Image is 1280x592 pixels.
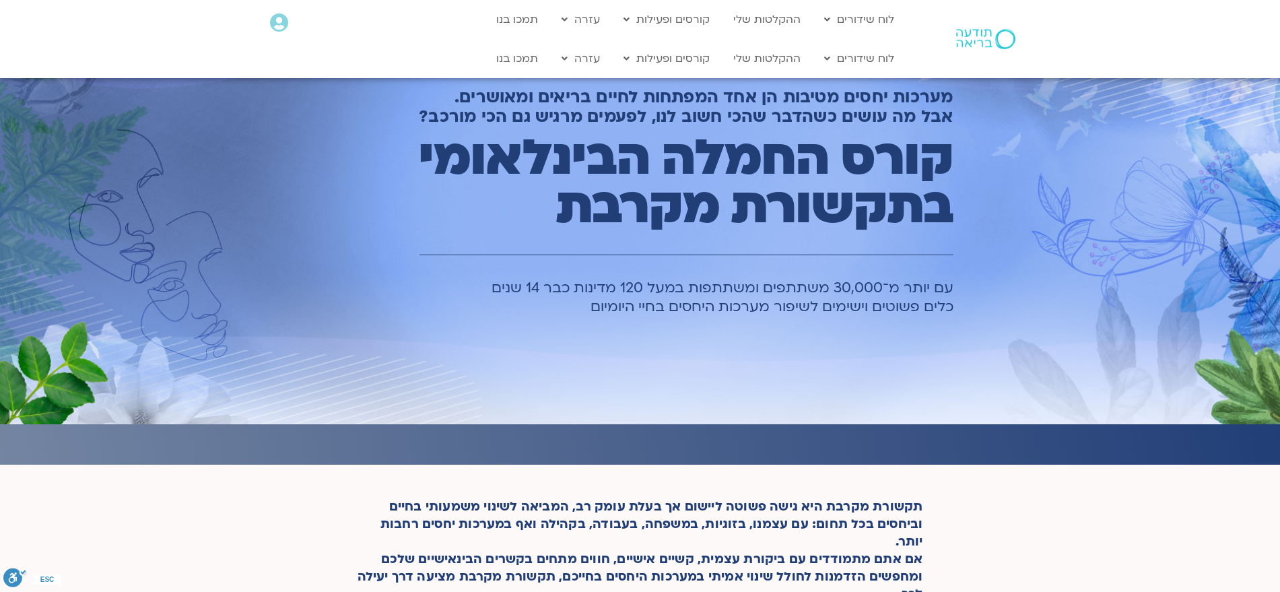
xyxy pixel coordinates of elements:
a: ההקלטות שלי [727,46,807,71]
a: לוח שידורים [817,46,901,71]
a: קורסים ופעילות [617,7,716,32]
img: תודעה בריאה [956,29,1015,49]
h1: קורס החמלה הבינלאומי בתקשורת מקרבת​ [359,134,953,231]
a: לוח שידורים [817,7,901,32]
a: עזרה [555,7,607,32]
a: עזרה [555,46,607,71]
h1: עם יותר מ־30,000 משתתפים ומשתתפות במעל 120 מדינות כבר 14 שנים כלים פשוטים וישימים לשיפור מערכות ה... [359,279,953,317]
h2: מערכות יחסים מטיבות הן אחד המפתחות לחיים בריאים ומאושרים. אבל מה עושים כשהדבר שהכי חשוב לנו, לפעמ... [359,88,953,127]
a: תמכו בנו [490,46,545,71]
a: קורסים ופעילות [617,46,716,71]
a: תמכו בנו [490,7,545,32]
a: ההקלטות שלי [727,7,807,32]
